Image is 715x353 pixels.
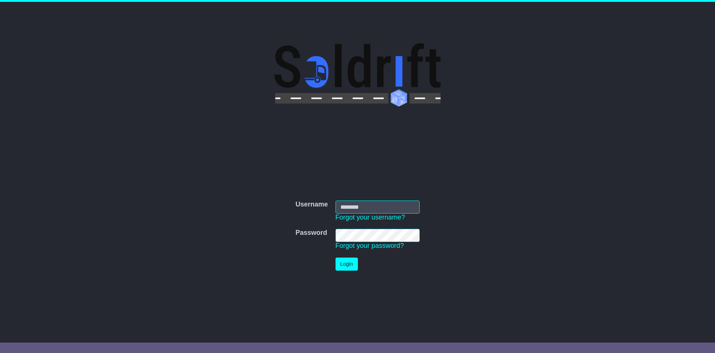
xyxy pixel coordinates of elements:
img: Soldrift Pty Ltd [274,43,440,107]
a: Forgot your username? [336,214,405,221]
button: Login [336,258,358,271]
a: Forgot your password? [336,242,404,249]
label: Password [295,229,327,237]
label: Username [295,201,328,209]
